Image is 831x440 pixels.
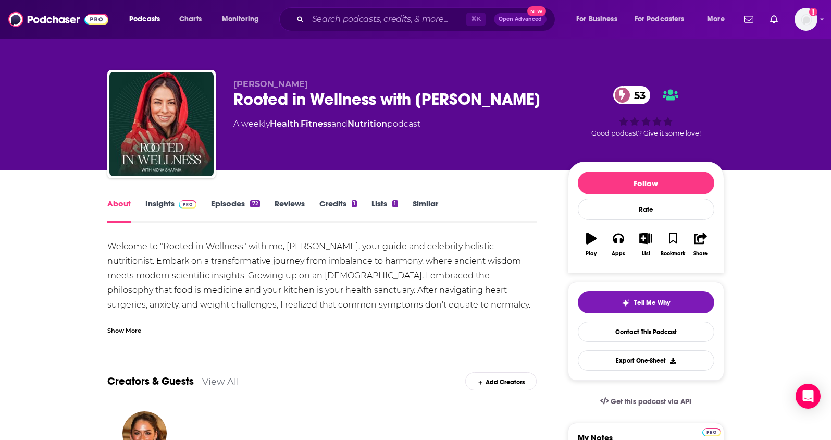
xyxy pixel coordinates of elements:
[499,17,542,22] span: Open Advanced
[624,86,651,104] span: 53
[202,376,239,387] a: View All
[172,11,208,28] a: Charts
[612,251,625,257] div: Apps
[740,10,758,28] a: Show notifications dropdown
[301,119,331,129] a: Fitness
[527,6,546,16] span: New
[107,199,131,223] a: About
[215,11,272,28] button: open menu
[129,12,160,27] span: Podcasts
[700,11,738,28] button: open menu
[352,200,357,207] div: 1
[122,11,173,28] button: open menu
[809,8,817,16] svg: Add a profile image
[222,12,259,27] span: Monitoring
[586,251,597,257] div: Play
[635,12,685,27] span: For Podcasters
[591,129,701,137] span: Good podcast? Give it some love!
[392,200,398,207] div: 1
[145,199,197,223] a: InsightsPodchaser Pro
[766,10,782,28] a: Show notifications dropdown
[413,199,438,223] a: Similar
[308,11,466,28] input: Search podcasts, credits, & more...
[8,9,108,29] img: Podchaser - Follow, Share and Rate Podcasts
[693,251,708,257] div: Share
[578,322,714,342] a: Contact This Podcast
[275,199,305,223] a: Reviews
[796,384,821,409] div: Open Intercom Messenger
[661,251,685,257] div: Bookmark
[605,226,632,263] button: Apps
[578,199,714,220] div: Rate
[289,7,565,31] div: Search podcasts, credits, & more...
[465,372,537,390] div: Add Creators
[702,428,721,436] img: Podchaser Pro
[179,200,197,209] img: Podchaser Pro
[270,119,299,129] a: Health
[466,13,486,26] span: ⌘ K
[795,8,817,31] span: Logged in as kochristina
[494,13,547,26] button: Open AdvancedNew
[634,299,670,307] span: Tell Me Why
[592,389,700,414] a: Get this podcast via API
[702,426,721,436] a: Pro website
[179,12,202,27] span: Charts
[707,12,725,27] span: More
[795,8,817,31] button: Show profile menu
[578,172,714,194] button: Follow
[109,72,214,176] img: Rooted in Wellness with Mona Sharma
[250,200,259,207] div: 72
[233,79,308,89] span: [PERSON_NAME]
[371,199,398,223] a: Lists1
[233,118,420,130] div: A weekly podcast
[576,12,617,27] span: For Business
[568,79,724,144] div: 53Good podcast? Give it some love!
[319,199,357,223] a: Credits1
[348,119,387,129] a: Nutrition
[331,119,348,129] span: and
[578,291,714,313] button: tell me why sparkleTell Me Why
[299,119,301,129] span: ,
[795,8,817,31] img: User Profile
[569,11,630,28] button: open menu
[611,397,691,406] span: Get this podcast via API
[107,239,537,341] div: Welcome to "Rooted in Wellness" with me, [PERSON_NAME], your guide and celebrity holistic nutriti...
[628,11,700,28] button: open menu
[687,226,714,263] button: Share
[578,350,714,371] button: Export One-Sheet
[211,199,259,223] a: Episodes72
[578,226,605,263] button: Play
[642,251,650,257] div: List
[632,226,659,263] button: List
[660,226,687,263] button: Bookmark
[107,375,194,388] a: Creators & Guests
[622,299,630,307] img: tell me why sparkle
[613,86,651,104] a: 53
